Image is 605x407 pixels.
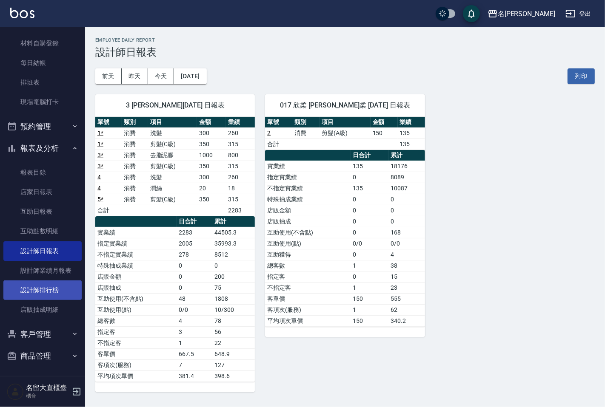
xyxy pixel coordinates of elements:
[177,348,212,359] td: 667.5
[95,205,122,216] td: 合計
[371,127,398,138] td: 150
[398,138,425,150] td: 135
[177,282,212,293] td: 0
[212,337,255,348] td: 22
[351,271,389,282] td: 0
[265,315,351,326] td: 平均項次單價
[351,315,389,326] td: 150
[197,117,226,128] th: 金額
[148,117,197,128] th: 項目
[26,392,69,400] p: 櫃台
[226,127,255,138] td: 260
[122,127,148,138] td: 消費
[562,6,595,22] button: 登出
[484,5,559,23] button: 名[PERSON_NAME]
[95,227,177,238] td: 實業績
[177,249,212,260] td: 278
[371,117,398,128] th: 金額
[388,205,425,216] td: 0
[3,116,82,138] button: 預約管理
[122,183,148,194] td: 消費
[398,127,425,138] td: 135
[197,172,226,183] td: 300
[148,138,197,150] td: 剪髮(C級)
[26,384,69,392] h5: 名留大直櫃臺
[177,271,212,282] td: 0
[498,8,555,19] div: 名[PERSON_NAME]
[177,370,212,382] td: 381.4
[3,163,82,182] a: 報表目錄
[95,337,177,348] td: 不指定客
[197,194,226,205] td: 350
[275,101,414,110] span: 017 欣柔 [PERSON_NAME]柔 [DATE] 日報表
[265,194,351,205] td: 特殊抽成業績
[148,161,197,172] td: 剪髮(C級)
[320,117,370,128] th: 項目
[148,194,197,205] td: 剪髮(C級)
[212,216,255,227] th: 累計
[226,172,255,183] td: 260
[351,293,389,304] td: 150
[212,348,255,359] td: 648.9
[212,370,255,382] td: 398.6
[265,227,351,238] td: 互助使用(不含點)
[226,183,255,194] td: 18
[388,227,425,238] td: 168
[122,117,148,128] th: 類別
[388,282,425,293] td: 23
[265,249,351,260] td: 互助獲得
[148,172,197,183] td: 洗髮
[3,137,82,159] button: 報表及分析
[122,172,148,183] td: 消費
[212,249,255,260] td: 8512
[226,194,255,205] td: 315
[226,161,255,172] td: 315
[388,260,425,271] td: 38
[351,205,389,216] td: 0
[106,101,245,110] span: 3 [PERSON_NAME][DATE] 日報表
[3,182,82,202] a: 店家日報表
[212,271,255,282] td: 200
[351,238,389,249] td: 0/0
[265,183,351,194] td: 不指定實業績
[388,315,425,326] td: 340.2
[177,293,212,304] td: 48
[320,127,370,138] td: 剪髮(A級)
[97,174,101,181] a: 4
[351,161,389,172] td: 135
[148,183,197,194] td: 潤絲
[177,216,212,227] th: 日合計
[3,202,82,221] a: 互助日報表
[177,359,212,370] td: 7
[351,260,389,271] td: 1
[351,282,389,293] td: 1
[148,150,197,161] td: 去脂泥膠
[177,315,212,326] td: 4
[388,304,425,315] td: 62
[265,282,351,293] td: 不指定客
[265,216,351,227] td: 店販抽成
[212,304,255,315] td: 10/300
[95,304,177,315] td: 互助使用(點)
[95,359,177,370] td: 客項次(服務)
[95,271,177,282] td: 店販金額
[212,326,255,337] td: 56
[3,261,82,280] a: 設計師業績月報表
[212,238,255,249] td: 35993.3
[177,260,212,271] td: 0
[95,216,255,382] table: a dense table
[265,293,351,304] td: 客單價
[95,326,177,337] td: 指定客
[148,127,197,138] td: 洗髮
[388,216,425,227] td: 0
[265,150,425,327] table: a dense table
[3,221,82,241] a: 互助點數明細
[265,138,292,150] td: 合計
[226,150,255,161] td: 800
[95,117,122,128] th: 單號
[351,304,389,315] td: 1
[388,249,425,260] td: 4
[212,227,255,238] td: 44505.3
[3,34,82,53] a: 材料自購登錄
[463,5,480,22] button: save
